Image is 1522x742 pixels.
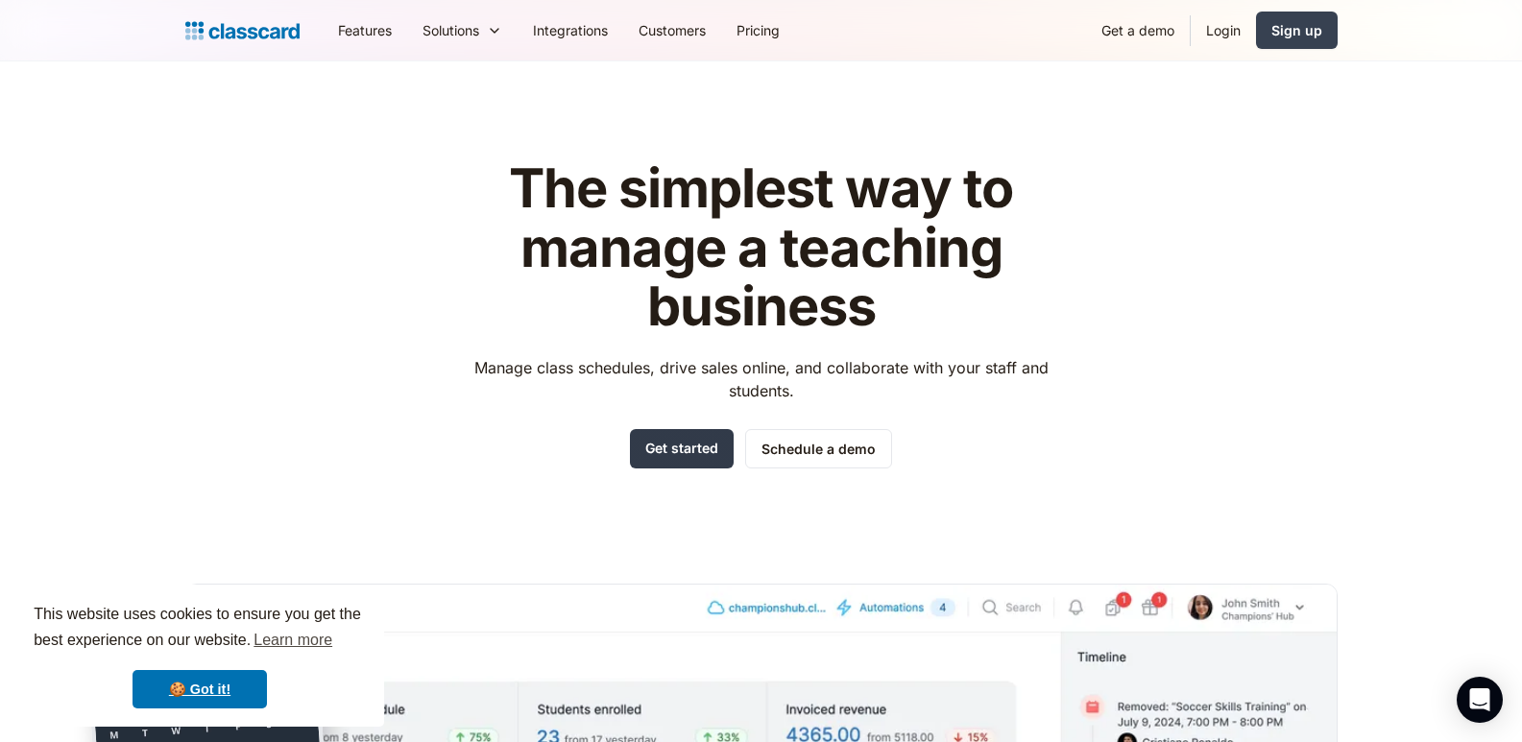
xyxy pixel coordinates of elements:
a: Get a demo [1086,9,1190,52]
a: Get started [630,429,734,468]
a: Schedule a demo [745,429,892,468]
div: Sign up [1271,20,1322,40]
a: Integrations [518,9,623,52]
div: Solutions [407,9,518,52]
a: Pricing [721,9,795,52]
span: This website uses cookies to ensure you get the best experience on our website. [34,603,366,655]
a: home [185,17,300,44]
a: Sign up [1256,12,1338,49]
a: dismiss cookie message [133,670,267,708]
div: Solutions [423,20,479,40]
a: learn more about cookies [251,626,335,655]
p: Manage class schedules, drive sales online, and collaborate with your staff and students. [456,356,1066,402]
a: Customers [623,9,721,52]
h1: The simplest way to manage a teaching business [456,159,1066,337]
a: Features [323,9,407,52]
div: cookieconsent [15,585,384,727]
a: Login [1191,9,1256,52]
div: Open Intercom Messenger [1457,677,1503,723]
